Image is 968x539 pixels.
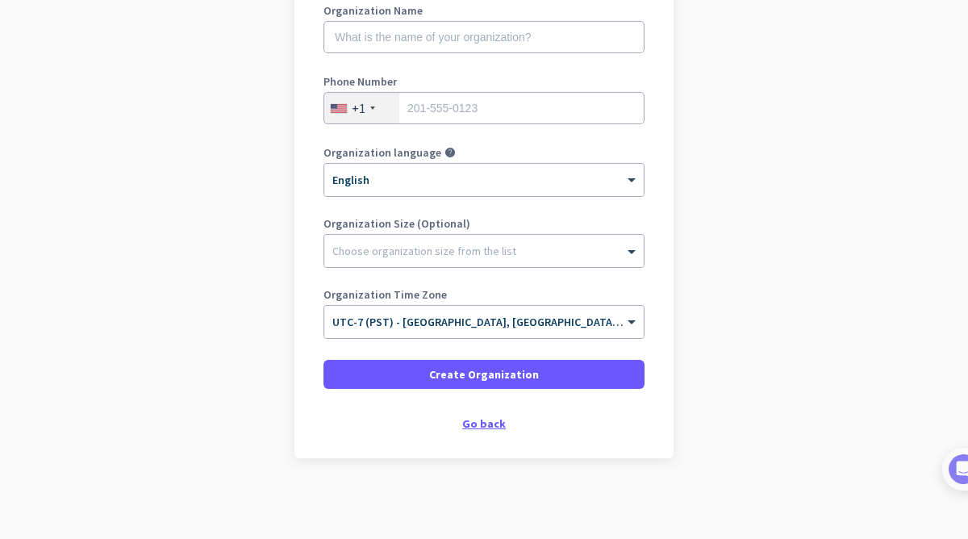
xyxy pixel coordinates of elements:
button: Create Organization [323,360,645,389]
span: Create Organization [429,366,539,382]
label: Organization Size (Optional) [323,218,645,229]
label: Organization Time Zone [323,289,645,300]
div: Go back [323,418,645,429]
div: +1 [352,100,365,116]
input: 201-555-0123 [323,92,645,124]
label: Phone Number [323,76,645,87]
i: help [444,147,456,158]
input: What is the name of your organization? [323,21,645,53]
label: Organization language [323,147,441,158]
label: Organization Name [323,5,645,16]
